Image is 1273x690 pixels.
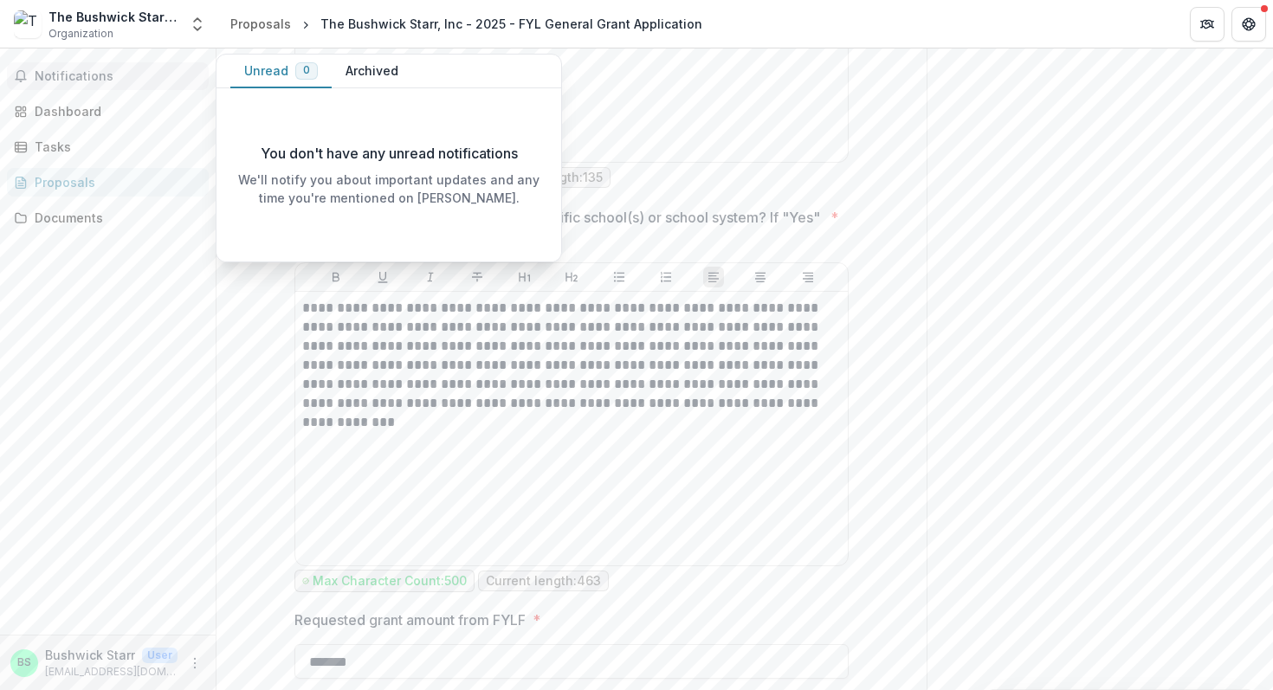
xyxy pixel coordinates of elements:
a: Dashboard [7,97,209,126]
a: Tasks [7,132,209,161]
button: Archived [332,55,412,88]
span: Organization [48,26,113,42]
button: Open entity switcher [185,7,210,42]
p: We'll notify you about important updates and any time you're mentioned on [PERSON_NAME]. [230,171,547,207]
button: Bold [326,267,346,287]
button: Ordered List [656,267,676,287]
p: Current length: 463 [486,574,601,589]
button: Bullet List [609,267,630,287]
button: Align Left [703,267,724,287]
p: You don't have any unread notifications [261,143,518,164]
p: Requested grant amount from FYLF [294,609,526,630]
p: User [142,648,178,663]
div: Proposals [230,15,291,33]
a: Proposals [7,168,209,197]
button: Heading 1 [514,267,535,287]
button: Partners [1190,7,1225,42]
img: The Bushwick Starr, Inc [14,10,42,38]
div: Proposals [35,173,195,191]
button: Unread [230,55,332,88]
button: Strike [467,267,488,287]
button: Notifications [7,62,209,90]
span: Notifications [35,69,202,84]
button: Heading 2 [561,267,582,287]
button: Underline [372,267,393,287]
a: Documents [7,203,209,232]
button: Align Right [798,267,818,287]
div: The Bushwick Starr, Inc - 2025 - FYL General Grant Application [320,15,702,33]
button: Italicize [420,267,441,287]
p: Bushwick Starr [45,646,135,664]
div: Documents [35,209,195,227]
button: More [184,653,205,674]
div: Bushwick Starr [17,657,31,668]
a: Proposals [223,11,298,36]
span: 0 [303,64,310,76]
div: Tasks [35,138,195,156]
p: Max Character Count: 500 [313,574,467,589]
div: The Bushwick Starr, Inc [48,8,178,26]
div: Dashboard [35,102,195,120]
button: Align Center [750,267,771,287]
p: [EMAIL_ADDRESS][DOMAIN_NAME] [45,664,178,680]
nav: breadcrumb [223,11,709,36]
button: Get Help [1231,7,1266,42]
